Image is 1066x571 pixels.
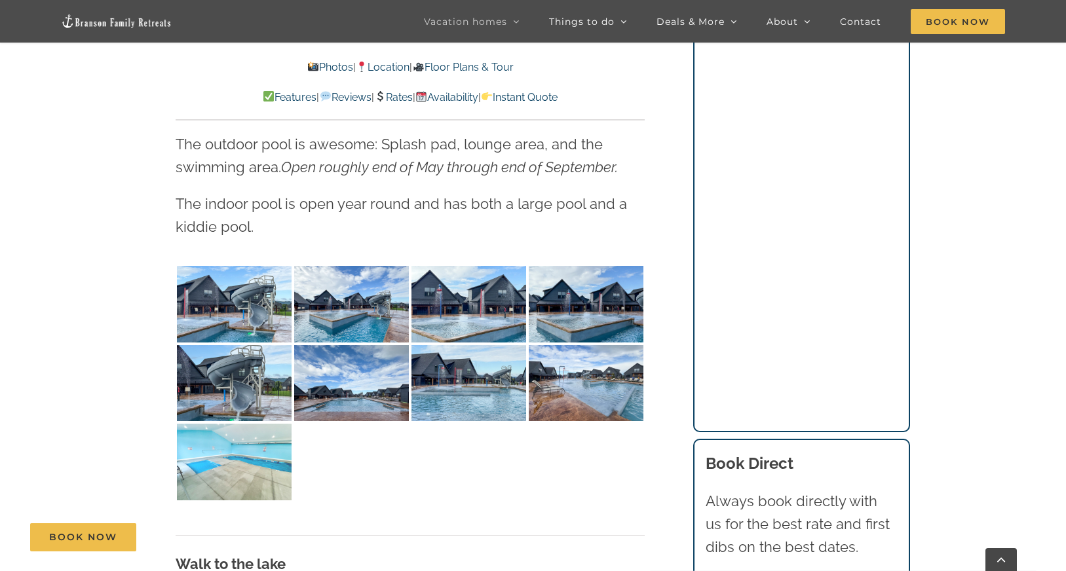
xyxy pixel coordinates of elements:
[294,345,409,422] img: Rocky-Shores-neighborhood-pool-1102-scaled
[307,61,353,73] a: Photos
[176,193,645,238] p: The indoor pool is open year round and has both a large pool and a kiddie pool.
[319,91,371,103] a: Reviews
[281,158,618,175] em: Open roughly end of May through end of September.
[416,91,427,101] img: 📆
[657,17,725,26] span: Deals & More
[176,133,645,179] p: The outdoor pool is awesome: Splash pad, lounge area, and the swimming area.
[176,89,645,106] p: | | | |
[424,17,507,26] span: Vacation homes
[411,345,526,422] img: Rocky-Shores-neighborhood-pool-1103-scaled
[706,454,793,473] b: Book Direct
[411,266,526,342] img: Rocky-Shores-neighborhood-pool-1109-scaled
[374,91,413,103] a: Rates
[840,17,881,26] span: Contact
[356,61,409,73] a: Location
[767,17,798,26] span: About
[61,14,172,29] img: Branson Family Retreats Logo
[263,91,274,101] img: ✅
[529,266,643,342] img: Rocky-Shores-neighborhood-pool-1112-scaled
[415,91,478,103] a: Availability
[375,91,385,101] img: 💲
[356,62,367,72] img: 📍
[481,91,558,103] a: Instant Quote
[30,523,136,551] a: Book Now
[412,61,513,73] a: Floor Plans & Tour
[320,91,331,101] img: 💬
[482,91,492,101] img: 👉
[177,424,292,500] img: Rocky-Shores-indoor-pool-scaled
[911,9,1005,34] span: Book Now
[549,17,615,26] span: Things to do
[706,490,897,559] p: Always book directly with us for the best rate and first dibs on the best dates.
[177,345,292,422] img: Rocky-Shores-neighborhood-pool-1111-scaled
[294,266,409,342] img: Rocky-Shores-neighborhood-pool-1108-scaled
[308,62,318,72] img: 📸
[176,59,645,76] p: | |
[263,91,316,103] a: Features
[177,266,292,342] img: Rocky-Shores-neighborhood-pool-1110-scaled
[529,345,643,422] img: Rocky-Shores-neighborhood-pool-1106-scaled
[413,62,424,72] img: 🎥
[49,532,117,543] span: Book Now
